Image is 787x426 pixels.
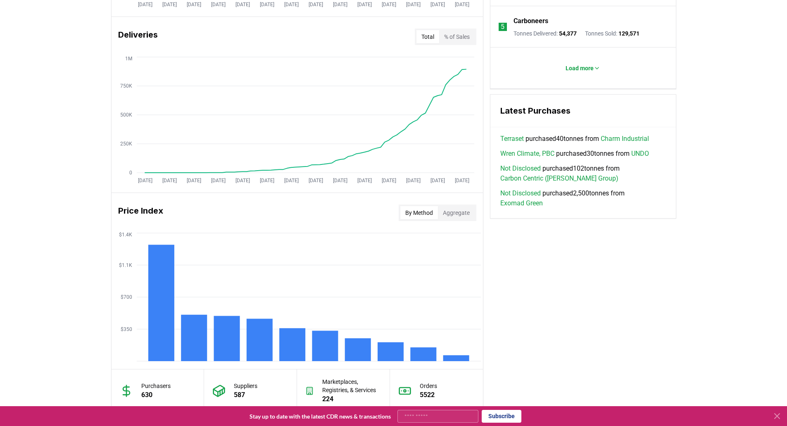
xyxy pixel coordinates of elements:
p: 5522 [420,390,437,400]
p: Tonnes Delivered : [514,29,577,38]
tspan: [DATE] [430,2,445,7]
p: Purchasers [141,382,171,390]
button: Total [416,30,439,43]
p: 630 [141,390,171,400]
a: Exomad Green [500,198,543,208]
button: % of Sales [439,30,475,43]
span: purchased 30 tonnes from [500,149,649,159]
tspan: 0 [129,170,132,176]
tspan: 250K [120,141,132,147]
button: Load more [559,60,607,76]
p: Tonnes Sold : [585,29,640,38]
tspan: [DATE] [284,2,298,7]
p: Orders [420,382,437,390]
a: Carbon Centric ([PERSON_NAME] Group) [500,174,618,183]
tspan: [DATE] [357,2,371,7]
tspan: [DATE] [430,178,445,183]
span: purchased 102 tonnes from [500,164,666,183]
tspan: [DATE] [454,178,469,183]
tspan: [DATE] [284,178,298,183]
tspan: $1.4K [119,232,132,238]
tspan: [DATE] [211,178,225,183]
a: Not Disclosed [500,164,541,174]
p: Marketplaces, Registries, & Services [322,378,381,394]
tspan: $1.1K [119,262,132,268]
a: Carboneers [514,16,548,26]
a: Terraset [500,134,524,144]
tspan: $700 [121,294,132,300]
tspan: [DATE] [406,178,420,183]
tspan: [DATE] [333,178,347,183]
span: purchased 2,500 tonnes from [500,188,666,208]
p: Load more [566,64,594,72]
p: 224 [322,394,381,404]
tspan: [DATE] [454,2,469,7]
tspan: [DATE] [138,178,152,183]
tspan: [DATE] [381,2,396,7]
button: Aggregate [438,206,475,219]
h3: Deliveries [118,29,158,45]
tspan: [DATE] [357,178,371,183]
span: 129,571 [618,30,640,37]
p: 587 [234,390,257,400]
span: purchased 40 tonnes from [500,134,649,144]
tspan: 750K [120,83,132,89]
span: 54,377 [559,30,577,37]
tspan: [DATE] [235,2,250,7]
tspan: [DATE] [259,178,274,183]
tspan: [DATE] [235,178,250,183]
tspan: 500K [120,112,132,118]
a: Charm Industrial [601,134,649,144]
h3: Price Index [118,205,163,221]
button: By Method [400,206,438,219]
a: Not Disclosed [500,188,541,198]
tspan: [DATE] [308,2,323,7]
a: Wren Climate, PBC [500,149,554,159]
tspan: [DATE] [259,2,274,7]
p: 5 [501,22,504,32]
tspan: [DATE] [381,178,396,183]
tspan: [DATE] [333,2,347,7]
tspan: 1M [125,56,132,62]
tspan: [DATE] [406,2,420,7]
tspan: $350 [121,326,132,332]
tspan: [DATE] [186,178,201,183]
tspan: [DATE] [162,178,176,183]
a: UNDO [631,149,649,159]
tspan: [DATE] [138,2,152,7]
p: Suppliers [234,382,257,390]
h3: Latest Purchases [500,105,666,117]
tspan: [DATE] [162,2,176,7]
tspan: [DATE] [186,2,201,7]
tspan: [DATE] [211,2,225,7]
tspan: [DATE] [308,178,323,183]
